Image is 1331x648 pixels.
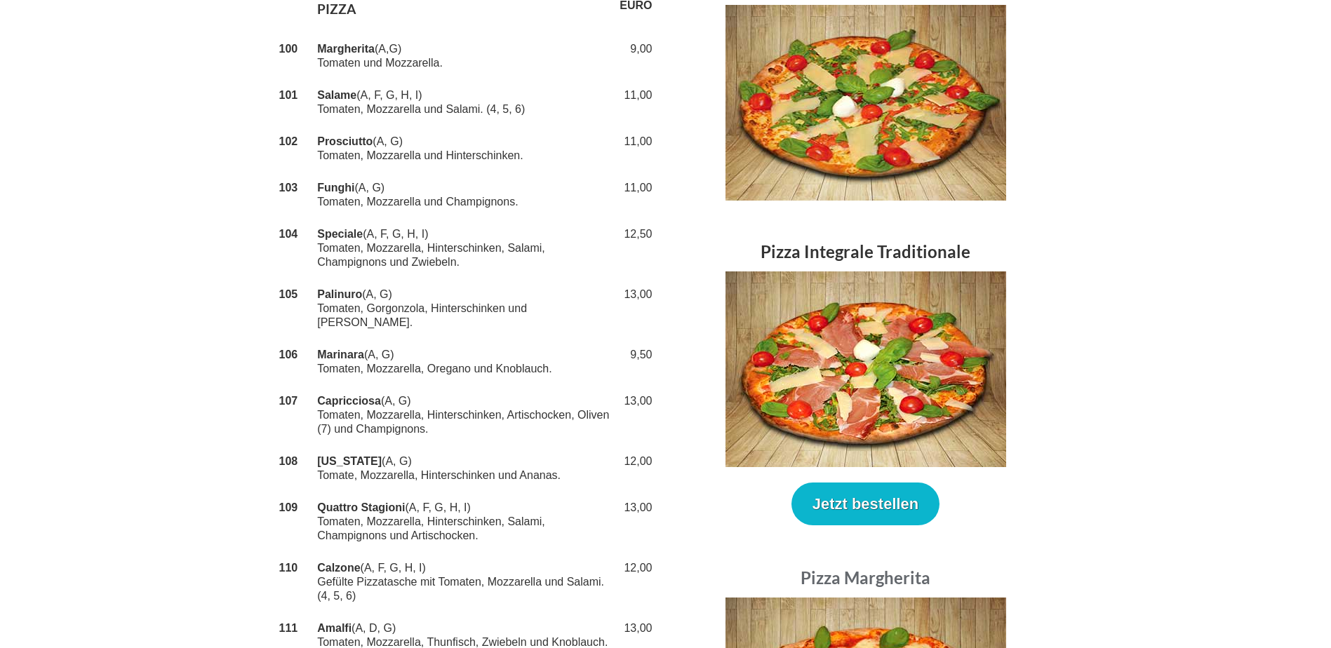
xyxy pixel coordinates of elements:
[314,126,617,172] td: (A, G) Tomaten, Mozzarella und Hinterschinken.
[617,445,655,492] td: 12,00
[279,135,298,147] strong: 102
[279,455,298,467] strong: 108
[314,339,617,385] td: (A, G) Tomaten, Mozzarella, Oregano und Knoblauch.
[314,33,617,79] td: (A,G) Tomaten und Mozzarella.
[314,445,617,492] td: (A, G) Tomate, Mozzarella, Hinterschinken und Ananas.
[617,79,655,126] td: 11,00
[791,482,940,525] button: Jetzt bestellen
[279,395,298,407] strong: 107
[314,552,617,612] td: (A, F, G, H, I) Gefülte Pizzatasche mit Tomaten, Mozzarella und Salami. (4, 5, 6)
[317,501,405,513] strong: Quattro Stagioni
[314,172,617,218] td: (A, G) Tomaten, Mozzarella und Champignons.
[279,288,298,300] strong: 105
[317,182,354,194] strong: Funghi
[314,492,617,552] td: (A, F, G, H, I) Tomaten, Mozzarella, Hinterschinken, Salami, Champignons und Artischocken.
[279,89,298,101] strong: 101
[279,228,298,240] strong: 104
[317,622,352,634] strong: Amalfi
[279,43,298,55] strong: 100
[317,395,381,407] strong: Capricciosa
[725,5,1006,201] img: Speisekarte - Pizza Integrale Rustica
[617,33,655,79] td: 9,00
[317,288,362,300] strong: Palinuro
[314,278,617,339] td: (A, G) Tomaten, Gorgonzola, Hinterschinken und [PERSON_NAME].
[317,43,375,55] strong: Margherita
[317,562,360,574] strong: Calzone
[317,135,373,147] strong: Prosciutto
[617,492,655,552] td: 13,00
[617,126,655,172] td: 11,00
[801,567,930,588] a: Pizza Margherita
[676,236,1055,271] h3: Pizza Integrale Traditionale
[279,622,298,634] strong: 111
[314,79,617,126] td: (A, F, G, H, I) Tomaten, Mozzarella und Salami. (4, 5, 6)
[317,228,363,240] strong: Speciale
[317,455,382,467] strong: [US_STATE]
[617,278,655,339] td: 13,00
[617,172,655,218] td: 11,00
[314,385,617,445] td: (A, G) Tomaten, Mozzarella, Hinterschinken, Artischocken, Oliven (7) und Champignons.
[617,385,655,445] td: 13,00
[279,349,298,360] strong: 106
[317,89,356,101] strong: Salame
[279,182,298,194] strong: 103
[617,552,655,612] td: 12,00
[317,349,364,360] strong: Marinara
[279,562,298,574] strong: 110
[617,218,655,278] td: 12,50
[617,339,655,385] td: 9,50
[279,501,298,513] strong: 109
[725,271,1006,467] img: Speisekarte - Pizza Integrale Traditionale
[314,218,617,278] td: (A, F, G, H, I) Tomaten, Mozzarella, Hinterschinken, Salami, Champignons und Zwiebeln.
